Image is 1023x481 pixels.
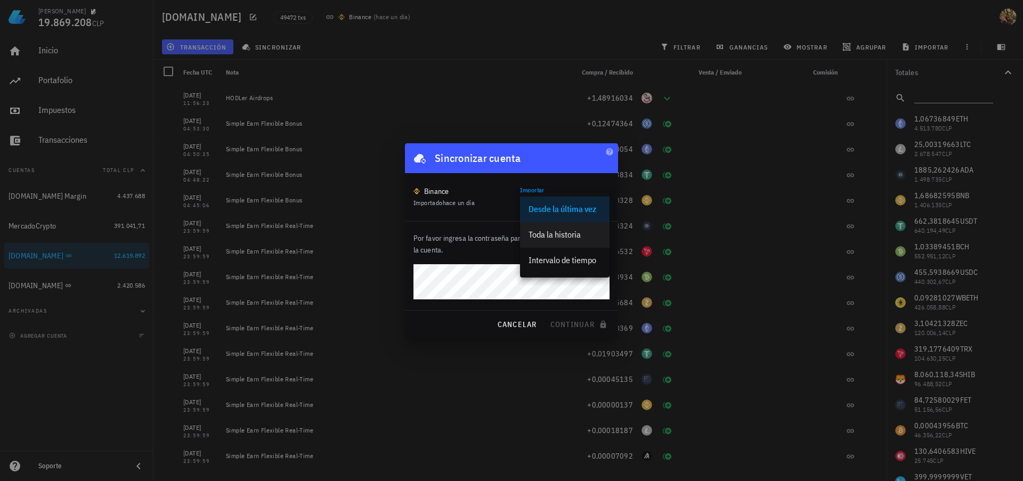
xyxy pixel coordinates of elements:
span: Importado [413,199,475,207]
button: cancelar [492,315,541,334]
img: 270.png [413,188,420,194]
div: Intervalo de tiempo [529,255,601,265]
div: Desde la última vez [529,204,601,214]
p: Por favor ingresa la contraseña para desbloquear y sincronizar la cuenta. [413,232,610,256]
div: Binance [424,186,449,197]
span: hace un día [443,199,475,207]
label: Importar [520,186,545,194]
div: ImportarDesde la última vez [520,192,610,210]
div: Toda la historia [529,230,601,240]
span: cancelar [497,320,537,329]
div: Sincronizar cuenta [435,150,521,167]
